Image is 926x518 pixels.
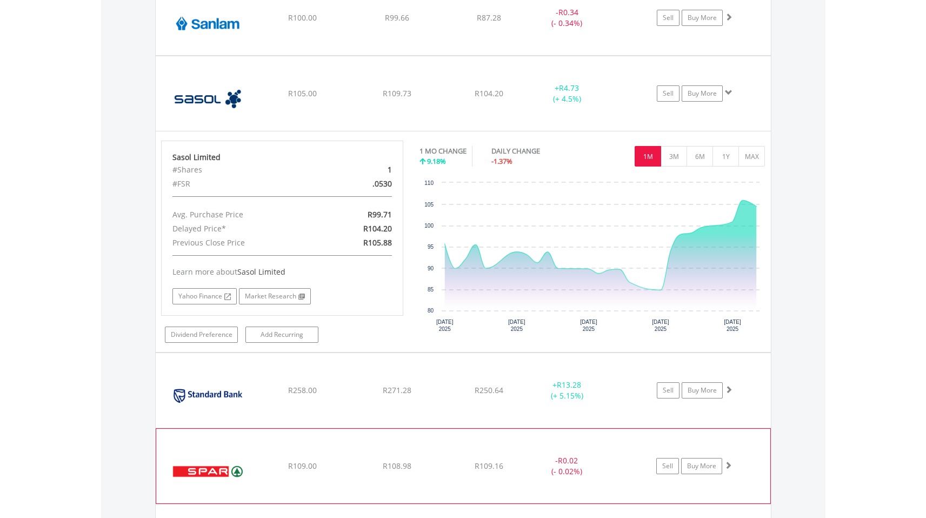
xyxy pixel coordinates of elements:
[687,146,713,167] button: 6M
[424,202,434,208] text: 105
[172,267,392,277] div: Learn more about
[161,367,254,425] img: EQU.ZA.SBK.png
[419,177,765,340] svg: Interactive chart
[682,85,723,102] a: Buy More
[558,7,578,17] span: R0.34
[724,319,741,332] text: [DATE] 2025
[321,177,399,191] div: .0530
[424,180,434,186] text: 110
[161,70,254,128] img: EQU.ZA.SOL.png
[383,461,411,471] span: R108.98
[288,88,317,98] span: R105.00
[475,461,503,471] span: R109.16
[385,12,409,23] span: R99.66
[558,455,578,466] span: R0.02
[580,319,597,332] text: [DATE] 2025
[527,380,608,401] div: + (+ 5.15%)
[164,236,322,250] div: Previous Close Price
[363,223,392,234] span: R104.20
[288,12,317,23] span: R100.00
[239,288,311,304] a: Market Research
[321,163,399,177] div: 1
[164,208,322,222] div: Avg. Purchase Price
[164,222,322,236] div: Delayed Price*
[237,267,285,277] span: Sasol Limited
[738,146,765,167] button: MAX
[428,308,434,314] text: 80
[682,10,723,26] a: Buy More
[172,152,392,163] div: Sasol Limited
[436,319,454,332] text: [DATE] 2025
[559,83,579,93] span: R4.73
[475,385,503,395] span: R250.64
[383,88,411,98] span: R109.73
[527,7,608,29] div: - (- 0.34%)
[419,177,765,340] div: Chart. Highcharts interactive chart.
[428,287,434,293] text: 85
[383,385,411,395] span: R271.28
[288,385,317,395] span: R258.00
[526,455,607,477] div: - (- 0.02%)
[682,382,723,399] a: Buy More
[477,12,501,23] span: R87.28
[428,265,434,271] text: 90
[657,85,679,102] a: Sell
[172,288,237,304] a: Yahoo Finance
[475,88,503,98] span: R104.20
[652,319,669,332] text: [DATE] 2025
[162,442,255,501] img: EQU.ZA.SPP.png
[712,146,739,167] button: 1Y
[657,382,679,399] a: Sell
[363,237,392,248] span: R105.88
[508,319,525,332] text: [DATE] 2025
[428,244,434,250] text: 95
[661,146,687,167] button: 3M
[165,327,238,343] a: Dividend Preference
[557,380,581,390] span: R13.28
[419,146,467,156] div: 1 MO CHANGE
[491,146,578,156] div: DAILY CHANGE
[491,156,512,166] span: -1.37%
[635,146,661,167] button: 1M
[164,177,322,191] div: #FSR
[657,10,679,26] a: Sell
[681,458,722,474] a: Buy More
[527,83,608,104] div: + (+ 4.5%)
[164,163,322,177] div: #Shares
[245,327,318,343] a: Add Recurring
[424,223,434,229] text: 100
[288,461,317,471] span: R109.00
[656,458,679,474] a: Sell
[427,156,446,166] span: 9.18%
[368,209,392,220] span: R99.71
